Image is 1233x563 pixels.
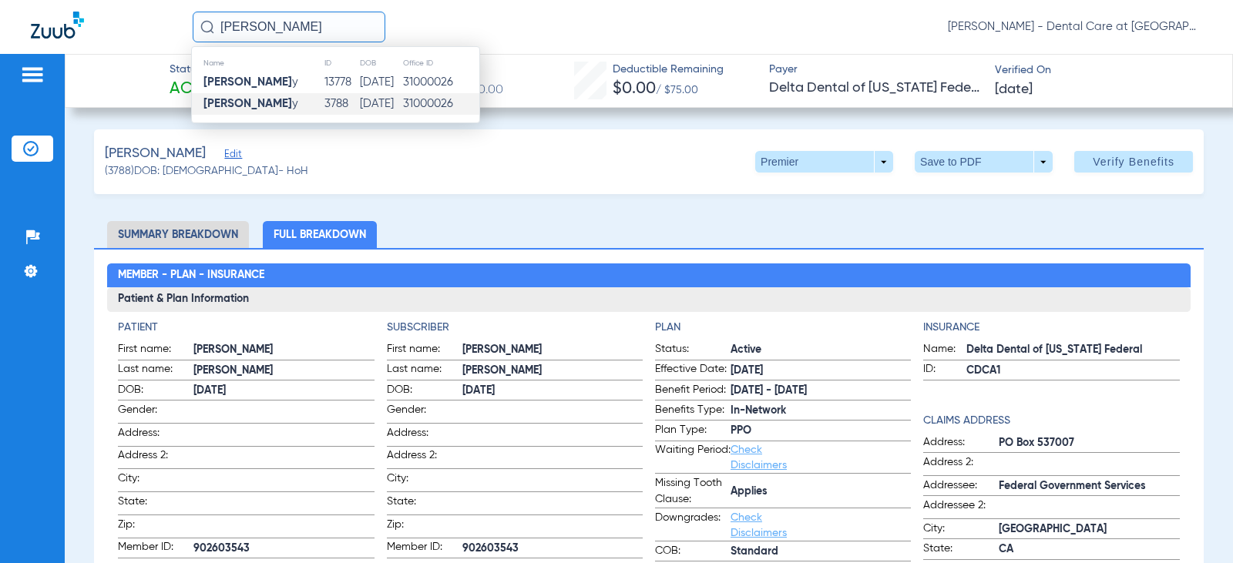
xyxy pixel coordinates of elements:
[359,72,403,93] td: [DATE]
[107,263,1190,288] h2: Member - Plan - Insurance
[387,341,462,360] span: First name:
[387,402,462,423] span: Gender:
[359,93,403,115] td: [DATE]
[203,98,292,109] strong: [PERSON_NAME]
[999,521,1179,538] span: [GEOGRAPHIC_DATA]
[923,541,999,559] span: State:
[923,454,999,475] span: Address 2:
[203,76,298,88] span: y
[731,342,911,358] span: Active
[118,539,193,558] span: Member ID:
[118,447,193,468] span: Address 2:
[462,363,643,379] span: [PERSON_NAME]
[118,494,193,514] span: State:
[193,12,385,42] input: Search for patients
[731,403,911,419] span: In-Network
[999,435,1179,451] span: PO Box 537007
[966,363,1179,379] span: CDCA1
[923,498,999,518] span: Addressee 2:
[655,510,731,541] span: Downgrades:
[655,442,731,473] span: Waiting Period:
[387,425,462,446] span: Address:
[387,471,462,491] span: City:
[118,382,193,400] span: DOB:
[118,341,193,360] span: First name:
[118,361,193,380] span: Last name:
[995,80,1033,99] span: [DATE]
[462,342,643,358] span: [PERSON_NAME]
[613,81,656,97] span: $0.00
[203,76,292,88] strong: [PERSON_NAME]
[731,484,911,500] span: Applies
[948,19,1202,35] span: [PERSON_NAME] - Dental Care at [GEOGRAPHIC_DATA]
[656,85,698,96] span: / $75.00
[402,72,479,93] td: 31000026
[402,55,479,72] th: Office ID
[923,413,1179,429] h4: Claims Address
[655,361,731,380] span: Effective Date:
[324,93,359,115] td: 3788
[731,383,911,399] span: [DATE] - [DATE]
[402,93,479,115] td: 31000026
[118,320,374,336] h4: Patient
[462,383,643,399] span: [DATE]
[1093,156,1174,168] span: Verify Benefits
[387,494,462,514] span: State:
[923,478,999,496] span: Addressee:
[387,447,462,468] span: Address 2:
[263,221,377,248] li: Full Breakdown
[193,363,374,379] span: [PERSON_NAME]
[105,144,206,163] span: [PERSON_NAME]
[655,475,731,508] span: Missing Tooth Clause:
[387,517,462,538] span: Zip:
[613,62,724,78] span: Deductible Remaining
[193,342,374,358] span: [PERSON_NAME]
[731,544,911,560] span: Standard
[923,320,1179,336] h4: Insurance
[118,425,193,446] span: Address:
[107,287,1190,312] h3: Patient & Plan Information
[118,471,193,491] span: City:
[324,55,359,72] th: ID
[193,383,374,399] span: [DATE]
[193,541,374,557] span: 902603543
[915,151,1053,173] button: Save to PDF
[387,382,462,400] span: DOB:
[655,543,731,561] span: COB:
[755,151,893,173] button: Premier
[923,521,999,539] span: City:
[31,12,84,39] img: Zuub Logo
[1074,151,1193,173] button: Verify Benefits
[387,320,643,336] app-breakdown-title: Subscriber
[387,539,462,558] span: Member ID:
[731,512,787,538] a: Check Disclaimers
[655,402,731,421] span: Benefits Type:
[170,62,223,78] span: Status
[923,434,999,453] span: Address:
[995,62,1208,79] span: Verified On
[387,361,462,380] span: Last name:
[923,341,966,360] span: Name:
[324,72,359,93] td: 13778
[200,20,214,34] img: Search Icon
[731,444,787,471] a: Check Disclaimers
[170,79,223,100] span: Active
[769,79,982,98] span: Delta Dental of [US_STATE] Federal
[462,541,643,557] span: 902603543
[655,320,911,336] h4: Plan
[105,163,308,179] span: (3788) DOB: [DEMOGRAPHIC_DATA] - HoH
[107,221,249,248] li: Summary Breakdown
[731,363,911,379] span: [DATE]
[999,541,1179,558] span: CA
[731,423,911,439] span: PPO
[655,422,731,441] span: Plan Type:
[203,98,298,109] span: y
[20,65,45,84] img: hamburger-icon
[966,342,1179,358] span: Delta Dental of [US_STATE] Federal
[118,517,193,538] span: Zip:
[655,382,731,400] span: Benefit Period:
[118,402,193,423] span: Gender:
